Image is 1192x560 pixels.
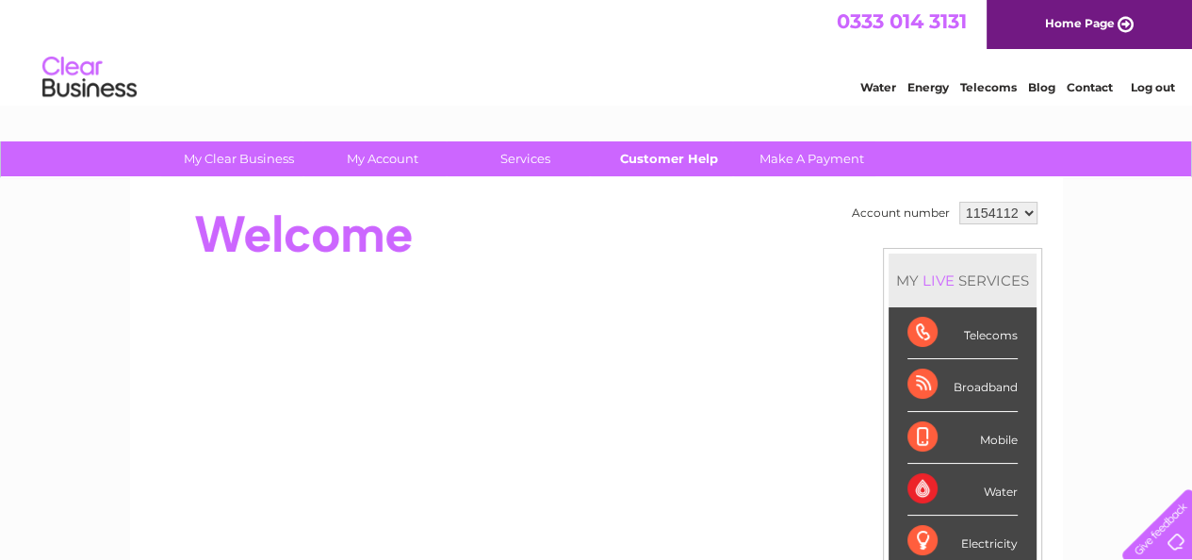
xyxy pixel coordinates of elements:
[1130,80,1174,94] a: Log out
[889,254,1037,307] div: MY SERVICES
[152,10,1042,91] div: Clear Business is a trading name of Verastar Limited (registered in [GEOGRAPHIC_DATA] No. 3667643...
[960,80,1017,94] a: Telecoms
[907,412,1018,464] div: Mobile
[1028,80,1055,94] a: Blog
[919,272,958,289] div: LIVE
[837,9,967,33] a: 0333 014 3131
[448,141,603,176] a: Services
[1067,80,1113,94] a: Contact
[907,80,949,94] a: Energy
[907,307,1018,359] div: Telecoms
[907,464,1018,516] div: Water
[734,141,890,176] a: Make A Payment
[591,141,746,176] a: Customer Help
[304,141,460,176] a: My Account
[161,141,317,176] a: My Clear Business
[847,197,955,229] td: Account number
[907,359,1018,411] div: Broadband
[860,80,896,94] a: Water
[41,49,138,107] img: logo.png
